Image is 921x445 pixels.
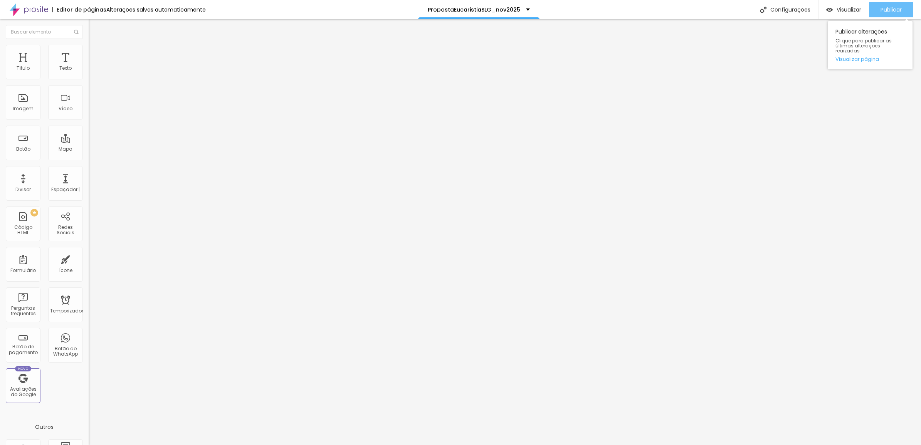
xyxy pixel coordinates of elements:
[59,146,72,152] div: Mapa
[50,225,81,236] div: Redes Sociais
[818,2,869,17] button: Visualizar
[15,187,31,192] div: Divisor
[835,38,905,54] span: Clique para publicar as últimas alterações reaizadas
[10,268,36,273] div: Formulário
[13,106,34,111] div: Imagem
[835,57,905,62] a: Visualizar página
[52,7,106,12] div: Editor de páginas
[8,306,38,317] div: Perguntas frequentes
[837,7,861,13] span: Visualizar
[8,386,38,398] div: Avaliações do Google
[15,366,32,371] div: Novo
[17,65,30,71] div: Título
[106,7,206,12] div: Alterações salvas automaticamente
[6,25,83,39] input: Buscar elemento
[59,268,72,273] div: Ícone
[59,65,72,71] div: Texto
[760,7,766,13] img: Ícone
[51,187,80,192] div: Espaçador |
[835,28,887,35] font: Publicar alterações
[50,346,81,357] div: Botão do WhatsApp
[74,30,79,34] img: Ícone
[826,7,833,13] img: view-1.svg
[50,308,81,314] div: Temporizador
[869,2,913,17] button: Publicar
[16,146,30,152] div: Botão
[8,344,38,355] div: Botão de pagamento
[770,7,810,12] font: Configurações
[59,106,72,111] div: Vídeo
[881,7,902,13] span: Publicar
[89,19,921,445] iframe: Editor
[428,7,520,12] p: PropostaEucaristiaSLG_nov2025
[8,225,38,236] div: Código HTML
